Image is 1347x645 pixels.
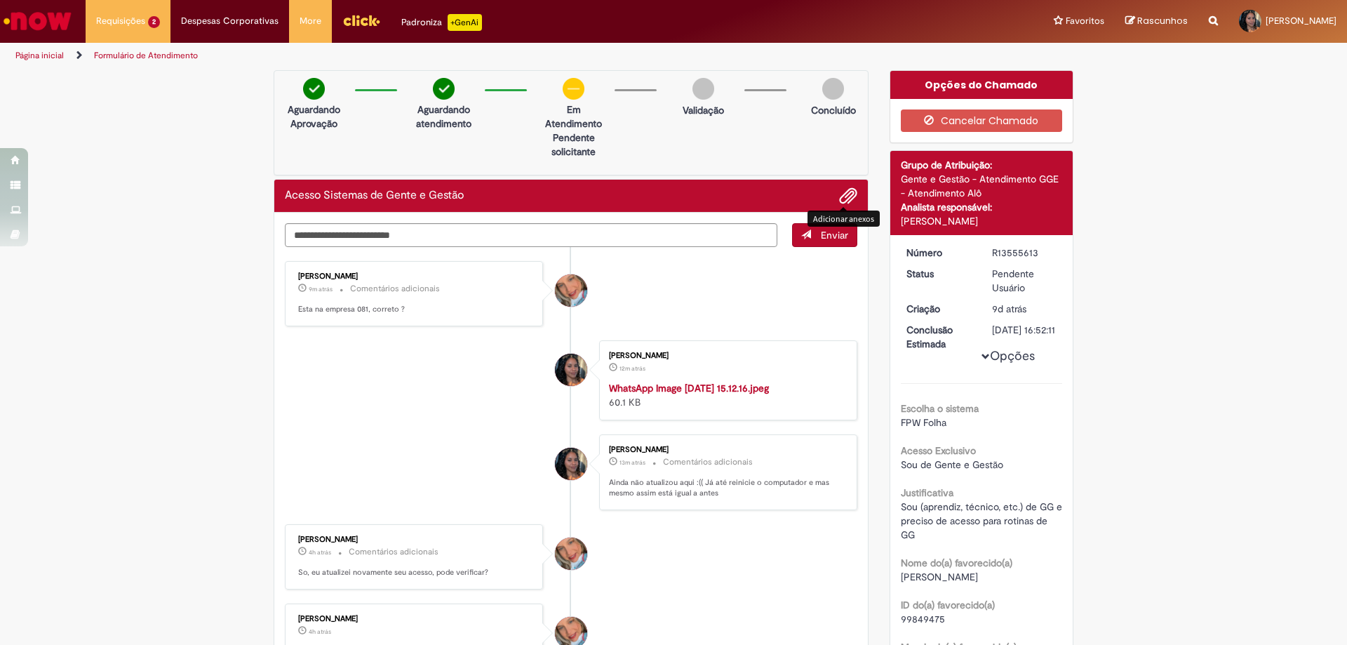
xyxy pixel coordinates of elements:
[309,548,331,557] span: 4h atrás
[992,267,1057,295] div: Pendente Usuário
[992,246,1057,260] div: R13555613
[609,477,843,499] p: Ainda não atualizou aqui :(( Já até reinicie o computador e mas mesmo assim está igual a antes
[609,382,769,394] a: WhatsApp Image [DATE] 15.12.16.jpeg
[309,627,331,636] time: 30/09/2025 11:41:22
[298,615,532,623] div: [PERSON_NAME]
[683,103,724,117] p: Validação
[401,14,482,31] div: Padroniza
[901,402,979,415] b: Escolha o sistema
[619,458,645,467] span: 13m atrás
[309,627,331,636] span: 4h atrás
[298,567,532,578] p: So, eu atualizei novamente seu acesso, pode verificar?
[807,211,880,227] div: Adicionar anexos
[901,109,1063,132] button: Cancelar Chamado
[609,446,843,454] div: [PERSON_NAME]
[619,364,645,373] span: 12m atrás
[896,267,982,281] dt: Status
[555,448,587,480] div: Sofia Da Silveira Chagas
[901,571,978,583] span: [PERSON_NAME]
[896,246,982,260] dt: Número
[901,416,946,429] span: FPW Folha
[1266,15,1336,27] span: [PERSON_NAME]
[298,536,532,544] div: [PERSON_NAME]
[992,302,1026,315] span: 9d atrás
[901,214,1063,228] div: [PERSON_NAME]
[303,78,325,100] img: check-circle-green.png
[433,78,455,100] img: check-circle-green.png
[839,187,857,205] button: Adicionar anexos
[901,557,1012,569] b: Nome do(a) favorecido(a)
[992,302,1026,315] time: 22/09/2025 14:43:29
[285,189,464,202] h2: Acesso Sistemas de Gente e Gestão Histórico de tíquete
[563,78,584,100] img: circle-minus.png
[540,102,608,131] p: Em Atendimento
[300,14,321,28] span: More
[890,71,1073,99] div: Opções do Chamado
[350,283,440,295] small: Comentários adicionais
[792,223,857,247] button: Enviar
[901,172,1063,200] div: Gente e Gestão - Atendimento GGE - Atendimento Alô
[896,323,982,351] dt: Conclusão Estimada
[619,458,645,467] time: 30/09/2025 15:12:02
[663,456,753,468] small: Comentários adicionais
[901,486,953,499] b: Justificativa
[896,302,982,316] dt: Criação
[609,381,843,409] div: 60.1 KB
[1137,14,1188,27] span: Rascunhos
[181,14,279,28] span: Despesas Corporativas
[448,14,482,31] p: +GenAi
[822,78,844,100] img: img-circle-grey.png
[555,274,587,307] div: Jacqueline Andrade Galani
[901,500,1065,541] span: Sou (aprendiz, técnico, etc.) de GG e preciso de acesso para rotinas de GG
[15,50,64,61] a: Página inicial
[94,50,198,61] a: Formulário de Atendimento
[309,285,333,293] span: 9m atrás
[148,16,160,28] span: 2
[309,548,331,557] time: 30/09/2025 11:41:36
[901,158,1063,172] div: Grupo de Atribuição:
[96,14,145,28] span: Requisições
[410,102,478,131] p: Aguardando atendimento
[992,302,1057,316] div: 22/09/2025 14:43:29
[11,43,887,69] ul: Trilhas de página
[555,354,587,386] div: Sofia Da Silveira Chagas
[811,103,856,117] p: Concluído
[1066,14,1104,28] span: Favoritos
[821,229,848,241] span: Enviar
[298,272,532,281] div: [PERSON_NAME]
[349,546,438,558] small: Comentários adicionais
[901,613,945,625] span: 99849475
[901,200,1063,214] div: Analista responsável:
[1,7,74,35] img: ServiceNow
[298,304,532,315] p: Esta na empresa 081, correto ?
[692,78,714,100] img: img-circle-grey.png
[555,538,587,570] div: undefined Online
[540,131,608,159] p: Pendente solicitante
[901,599,995,611] b: ID do(a) favorecido(a)
[992,323,1057,337] div: [DATE] 16:52:11
[285,223,777,247] textarea: Digite sua mensagem aqui...
[342,10,380,31] img: click_logo_yellow_360x200.png
[1125,15,1188,28] a: Rascunhos
[280,102,348,131] p: Aguardando Aprovação
[609,352,843,360] div: [PERSON_NAME]
[309,285,333,293] time: 30/09/2025 15:15:35
[901,458,1003,471] span: Sou de Gente e Gestão
[901,444,976,457] b: Acesso Exclusivo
